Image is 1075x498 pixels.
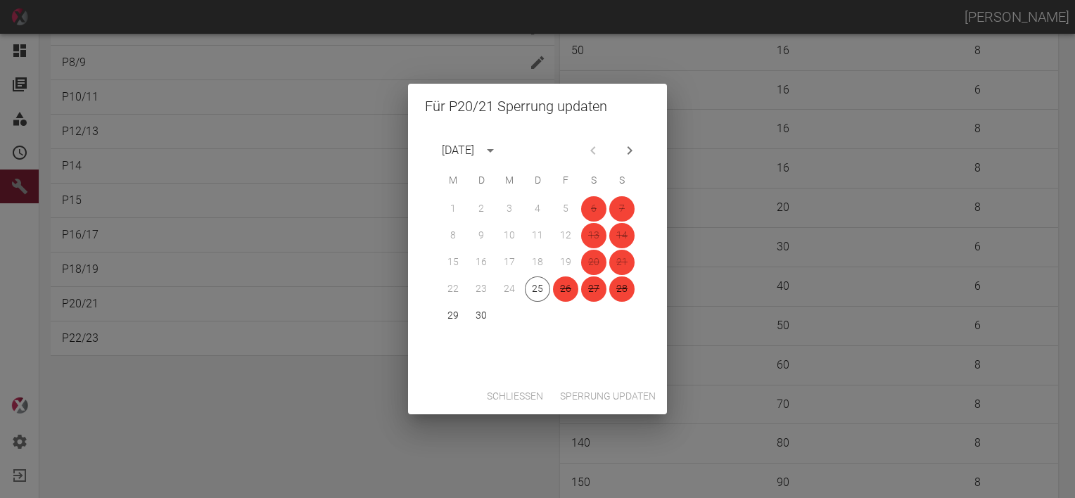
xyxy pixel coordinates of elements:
span: Freitag [553,167,578,195]
button: Sperrung updaten [554,383,661,409]
span: Mittwoch [497,167,522,195]
button: 29 [440,303,466,328]
h2: Für P20/21 Sperrung updaten [408,84,667,129]
div: [DATE] [442,142,474,159]
span: Dienstag [469,167,494,195]
button: Next month [618,139,642,162]
button: calendar view is open, switch to year view [478,139,502,162]
span: Montag [440,167,466,195]
button: 28 [609,276,635,302]
button: Schließen [481,383,549,409]
button: 30 [469,303,494,328]
span: Sonntag [609,167,635,195]
button: 26 [553,276,578,302]
span: Samstag [581,167,606,195]
span: Donnerstag [525,167,550,195]
button: 25 [525,276,550,302]
button: 27 [581,276,606,302]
